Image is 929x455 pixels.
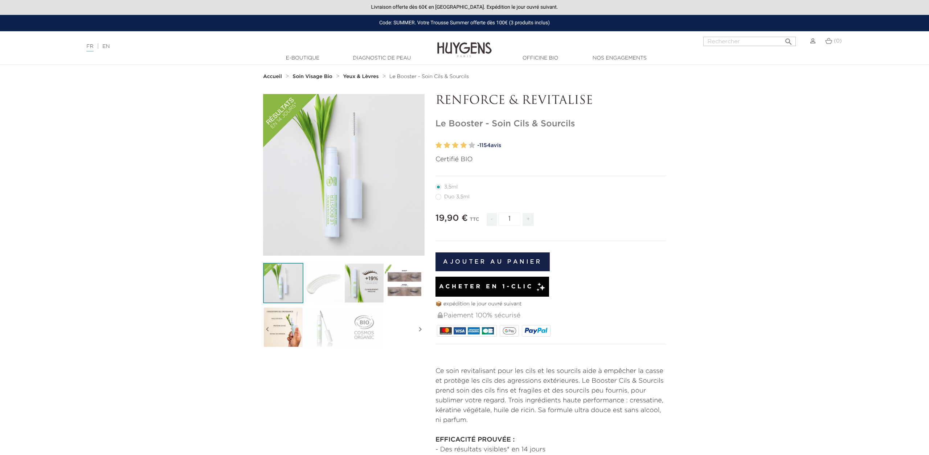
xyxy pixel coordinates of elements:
img: AMEX [468,327,480,334]
label: 3 [452,140,459,151]
a: -1154avis [477,140,666,151]
strong: EFFICACITÉ PROUVÉE : [435,436,515,443]
input: Quantité [499,213,520,226]
p: Certifié BIO [435,155,666,164]
a: Diagnostic de peau [345,54,418,62]
a: Yeux & Lèvres [343,74,381,80]
a: Officine Bio [504,54,577,62]
p: 📦 expédition le jour ouvré suivant [435,300,666,308]
span: - [487,213,497,226]
img: MASTERCARD [440,327,452,334]
img: VISA [454,327,466,334]
p: Ce soin revitalisant pour les cils et les sourcils aide à empêcher la casse et protège les cils d... [435,366,666,425]
img: google_pay [503,327,516,334]
h1: Le Booster - Soin Cils & Sourcils [435,119,666,129]
button: Ajouter au panier [435,252,550,271]
strong: Yeux & Lèvres [343,74,379,79]
img: Paiement 100% sécurisé [438,312,443,318]
img: Le Booster - Soin Cils & Sourcils [263,263,303,303]
a: Accueil [263,74,283,80]
label: 2 [444,140,450,151]
strong: Accueil [263,74,282,79]
div: TTC [470,212,479,231]
a: Nos engagements [583,54,656,62]
i:  [784,35,793,44]
a: Le Booster - Soin Cils & Sourcils [389,74,469,80]
p: RENFORCE & REVITALISE [435,94,666,108]
label: Duo 3,5ml [435,194,478,200]
label: 4 [460,140,467,151]
img: CB_NATIONALE [482,327,494,334]
div: Paiement 100% sécurisé [437,308,666,324]
img: Huygens [437,31,492,58]
a: EN [102,44,110,49]
span: 19,90 € [435,214,468,223]
span: + [523,213,534,226]
button:  [782,34,795,44]
label: 1 [435,140,442,151]
i:  [416,311,425,348]
a: FR [86,44,93,52]
a: Soin Visage Bio [292,74,334,80]
i:  [263,311,272,348]
span: (0) [834,38,842,44]
div: | [83,42,381,51]
input: Rechercher [703,37,796,46]
label: 3,5ml [435,184,466,190]
label: 5 [468,140,475,151]
a: E-Boutique [266,54,339,62]
span: 1154 [479,143,491,148]
strong: Soin Visage Bio [292,74,332,79]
